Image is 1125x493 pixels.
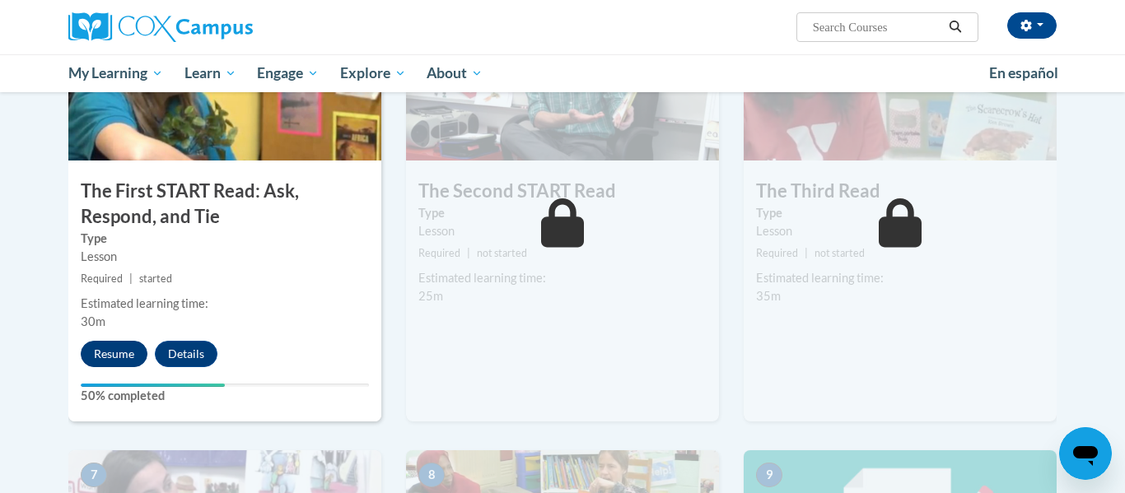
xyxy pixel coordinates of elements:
span: 30m [81,314,105,328]
span: Required [756,247,798,259]
a: En español [978,56,1069,91]
label: Type [418,204,707,222]
span: Learn [184,63,236,83]
div: Estimated learning time: [418,269,707,287]
div: Main menu [44,54,1081,92]
button: Details [155,341,217,367]
span: Explore [340,63,406,83]
button: Search [943,17,968,37]
a: Engage [246,54,329,92]
span: 7 [81,463,107,487]
span: En español [989,64,1058,81]
span: About [427,63,483,83]
div: Lesson [756,222,1044,240]
a: Learn [174,54,247,92]
a: Cox Campus [68,12,381,42]
span: Engage [257,63,319,83]
button: Account Settings [1007,12,1057,39]
span: 8 [418,463,445,487]
h3: The Third Read [744,179,1057,204]
span: 25m [418,289,443,303]
span: Required [418,247,460,259]
input: Search Courses [811,17,943,37]
div: Lesson [81,248,369,266]
a: About [417,54,494,92]
div: Estimated learning time: [756,269,1044,287]
span: 35m [756,289,781,303]
label: Type [756,204,1044,222]
span: started [139,272,172,285]
a: Explore [329,54,417,92]
div: Lesson [418,222,707,240]
img: Cox Campus [68,12,253,42]
button: Resume [81,341,147,367]
span: | [805,247,808,259]
label: Type [81,230,369,248]
div: Estimated learning time: [81,295,369,313]
iframe: Button to launch messaging window [1059,427,1112,480]
h3: The Second START Read [406,179,719,204]
span: | [467,247,470,259]
h3: The First START Read: Ask, Respond, and Tie [68,179,381,230]
span: My Learning [68,63,163,83]
span: Required [81,272,123,285]
span: 9 [756,463,782,487]
span: | [129,272,133,285]
div: Your progress [81,384,225,387]
span: not started [477,247,527,259]
label: 50% completed [81,387,369,405]
a: My Learning [58,54,174,92]
span: not started [815,247,865,259]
